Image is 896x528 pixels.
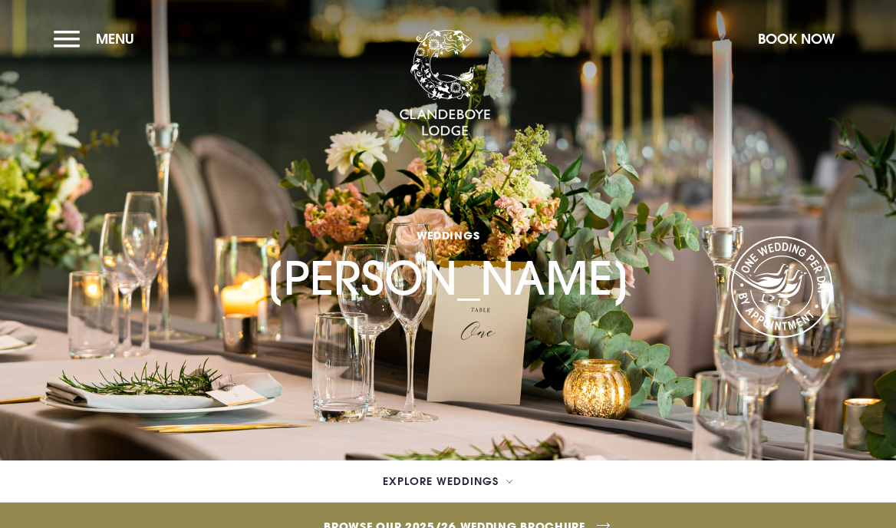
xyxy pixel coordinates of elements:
button: Menu [54,22,142,55]
h1: [PERSON_NAME] [265,163,631,306]
button: Book Now [750,22,842,55]
img: Clandeboye Lodge [399,30,491,137]
span: Menu [96,30,134,48]
span: Weddings [265,228,631,243]
span: Explore Weddings [383,476,499,487]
